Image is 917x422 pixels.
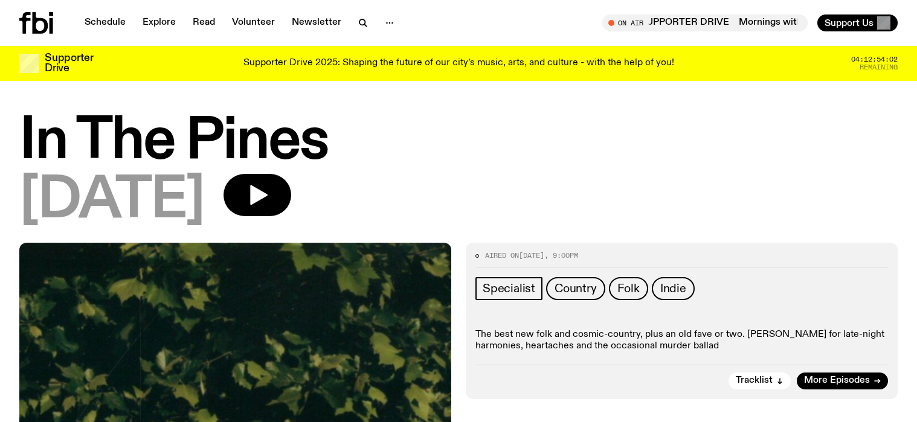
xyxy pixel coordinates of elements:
[546,277,605,300] a: Country
[617,282,640,295] span: Folk
[483,282,535,295] span: Specialist
[804,376,870,385] span: More Episodes
[729,372,791,389] button: Tracklist
[243,58,674,69] p: Supporter Drive 2025: Shaping the future of our city’s music, arts, and culture - with the help o...
[19,174,204,228] span: [DATE]
[860,64,898,71] span: Remaining
[45,53,93,74] h3: Supporter Drive
[652,277,695,300] a: Indie
[609,277,648,300] a: Folk
[475,329,888,352] p: The best new folk and cosmic-country, plus an old fave or two. [PERSON_NAME] for late-night harmo...
[225,14,282,31] a: Volunteer
[851,56,898,63] span: 04:12:54:02
[519,251,544,260] span: [DATE]
[555,282,597,295] span: Country
[797,372,888,389] a: More Episodes
[135,14,183,31] a: Explore
[77,14,133,31] a: Schedule
[285,14,349,31] a: Newsletter
[185,14,222,31] a: Read
[817,14,898,31] button: Support Us
[660,282,686,295] span: Indie
[475,277,542,300] a: Specialist
[544,251,578,260] span: , 9:00pm
[602,14,808,31] button: On AirMornings with [PERSON_NAME] // SUPPORTER DRIVEMornings with [PERSON_NAME] // SUPPORTER DRIVE
[485,251,519,260] span: Aired on
[736,376,773,385] span: Tracklist
[825,18,874,28] span: Support Us
[19,115,898,169] h1: In The Pines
